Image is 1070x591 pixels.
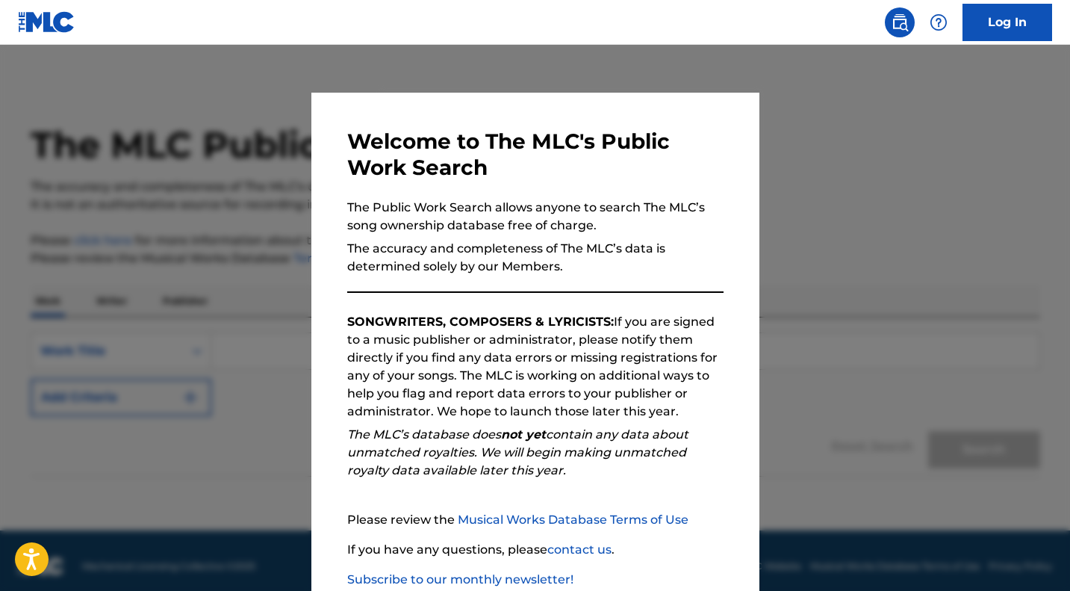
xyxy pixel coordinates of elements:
p: The Public Work Search allows anyone to search The MLC’s song ownership database free of charge. [347,199,724,235]
h3: Welcome to The MLC's Public Work Search [347,129,724,181]
strong: SONGWRITERS, COMPOSERS & LYRICISTS: [347,315,614,329]
img: help [930,13,948,31]
a: contact us [547,542,612,557]
a: Public Search [885,7,915,37]
strong: not yet [501,427,546,442]
img: MLC Logo [18,11,75,33]
img: search [891,13,909,31]
p: If you are signed to a music publisher or administrator, please notify them directly if you find ... [347,313,724,421]
a: Musical Works Database Terms of Use [458,513,688,527]
p: If you have any questions, please . [347,541,724,559]
em: The MLC’s database does contain any data about unmatched royalties. We will begin making unmatche... [347,427,688,477]
p: The accuracy and completeness of The MLC’s data is determined solely by our Members. [347,240,724,276]
a: Log In [962,4,1052,41]
p: Please review the [347,511,724,529]
div: Help [924,7,954,37]
a: Subscribe to our monthly newsletter! [347,572,573,587]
